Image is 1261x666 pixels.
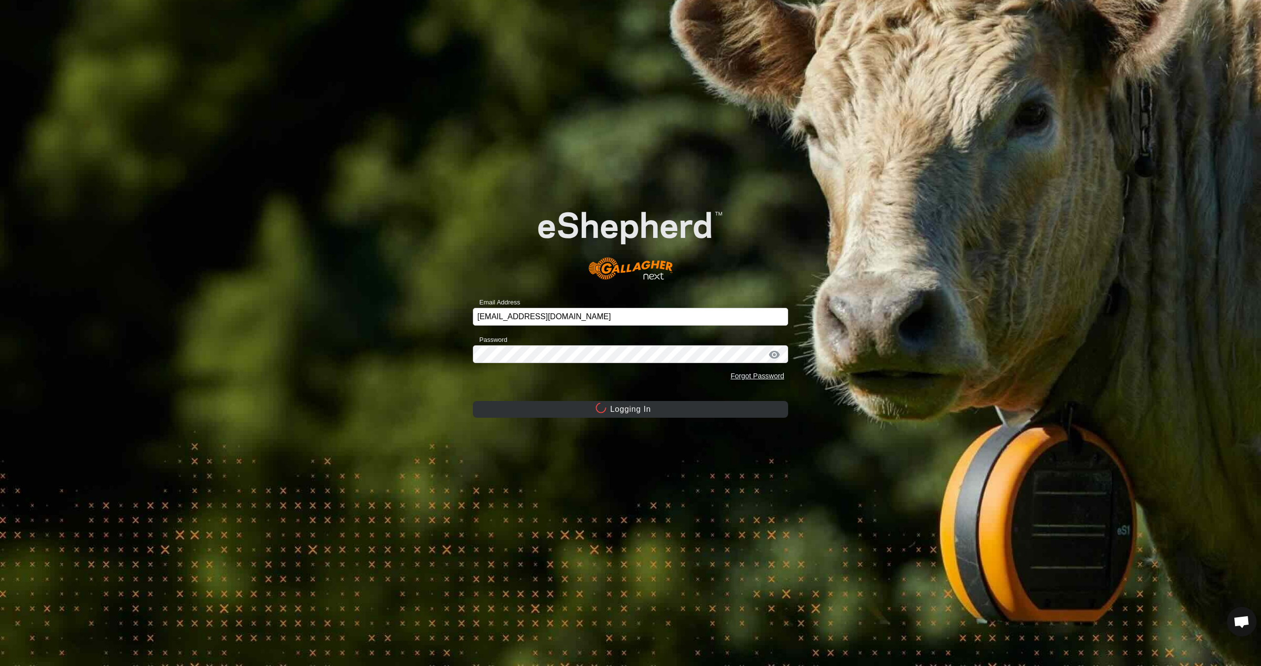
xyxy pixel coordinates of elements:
[473,308,788,326] input: Email Address
[730,372,784,380] a: Forgot Password
[504,185,757,293] img: E-shepherd Logo
[473,298,520,307] label: Email Address
[473,401,788,418] button: Logging In
[1227,607,1257,636] a: Open chat
[473,335,507,345] label: Password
